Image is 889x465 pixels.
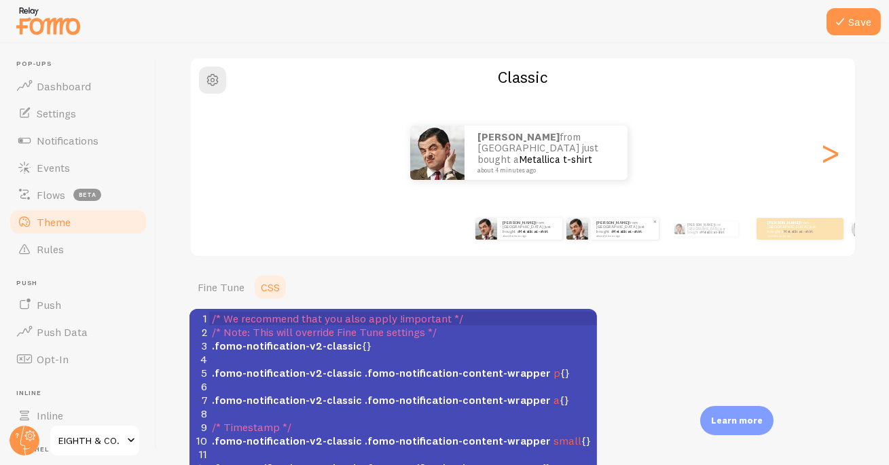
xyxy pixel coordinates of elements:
p: from [GEOGRAPHIC_DATA] just bought a [767,220,822,237]
img: Fomo [566,218,588,240]
a: EIGHTH & CO. [49,424,141,457]
img: Fomo [674,223,685,234]
div: 11 [189,447,209,461]
img: Fomo [852,219,871,238]
p: from [GEOGRAPHIC_DATA] just bought a [478,132,614,174]
a: Metallica t-shirt [701,230,724,234]
strong: [PERSON_NAME] [478,130,560,143]
span: Notifications [37,134,98,147]
div: Next slide [822,104,839,202]
a: Theme [8,208,148,236]
div: 10 [189,434,209,447]
small: about 4 minutes ago [596,234,652,237]
strong: [PERSON_NAME] [596,220,629,225]
span: Inline [16,389,148,398]
small: about 4 minutes ago [767,234,820,237]
p: from [GEOGRAPHIC_DATA] just bought a [687,221,733,236]
span: Flows [37,188,65,202]
a: Rules [8,236,148,263]
a: Push Data [8,318,148,346]
span: .fomo-notification-v2-classic [212,393,362,407]
span: .fomo-notification-v2-classic [212,434,362,447]
div: 2 [189,325,209,339]
div: 5 [189,366,209,379]
img: fomo-relay-logo-orange.svg [14,3,82,38]
span: Push Data [37,325,88,339]
img: Fomo [475,218,497,240]
span: .fomo-notification-v2-classic [212,339,362,352]
div: 8 [189,407,209,420]
strong: [PERSON_NAME] [767,220,800,225]
span: .fomo-notification-v2-classic [212,366,362,379]
span: {} [212,434,591,447]
a: Metallica t-shirt [520,153,593,166]
a: Metallica t-shirt [519,229,548,234]
img: Fomo [410,126,465,180]
strong: [PERSON_NAME] [687,223,714,227]
span: small [554,434,581,447]
span: a [554,393,560,407]
a: Opt-In [8,346,148,373]
p: from [GEOGRAPHIC_DATA] just bought a [503,220,557,237]
span: Events [37,161,70,174]
a: Metallica t-shirt [784,229,813,234]
span: {} [212,366,570,379]
span: {} [212,393,569,407]
span: /* Note: This will override Fine Tune settings */ [212,325,437,339]
span: beta [73,189,101,201]
span: /* Timestamp */ [212,420,291,434]
a: Metallica t-shirt [613,229,642,234]
strong: [PERSON_NAME] [503,220,535,225]
a: Events [8,154,148,181]
span: Theme [37,215,71,229]
span: Inline [37,409,63,422]
div: 1 [189,312,209,325]
span: /* We recommend that you also apply !important */ [212,312,463,325]
a: Settings [8,100,148,127]
span: Push [16,279,148,288]
a: Flows beta [8,181,148,208]
a: Fine Tune [189,274,253,301]
p: Learn more [711,414,763,427]
div: 9 [189,420,209,434]
span: .fomo-notification-content-wrapper [365,393,551,407]
a: Inline [8,402,148,429]
div: 3 [189,339,209,352]
h2: Classic [191,67,855,88]
span: Rules [37,242,64,256]
span: Settings [37,107,76,120]
span: Dashboard [37,79,91,93]
div: 4 [189,352,209,366]
div: 7 [189,393,209,407]
div: Learn more [700,406,774,435]
a: CSS [253,274,288,301]
span: p [554,366,560,379]
a: Push [8,291,148,318]
small: about 4 minutes ago [503,234,556,237]
div: 6 [189,379,209,393]
span: .fomo-notification-content-wrapper [365,366,551,379]
span: Push [37,298,61,312]
span: Opt-In [37,352,69,366]
span: .fomo-notification-content-wrapper [365,434,551,447]
small: about 4 minutes ago [478,167,610,174]
p: from [GEOGRAPHIC_DATA] just bought a [596,220,653,237]
span: EIGHTH & CO. [58,432,123,449]
a: Dashboard [8,73,148,100]
a: Notifications [8,127,148,154]
span: {} [212,339,371,352]
span: Pop-ups [16,60,148,69]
